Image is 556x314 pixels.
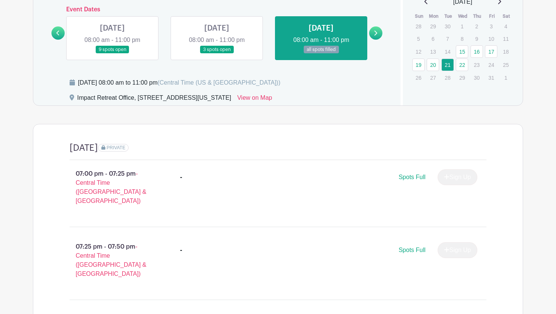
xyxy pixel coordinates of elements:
span: - Central Time ([GEOGRAPHIC_DATA] & [GEOGRAPHIC_DATA]) [76,243,146,277]
a: 21 [441,59,454,71]
a: 22 [456,59,468,71]
p: 12 [412,46,425,57]
p: 5 [412,33,425,45]
p: 4 [500,20,512,32]
th: Thu [470,12,485,20]
p: 7 [441,33,454,45]
a: 15 [456,45,468,58]
p: 07:00 pm - 07:25 pm [57,166,168,209]
p: 9 [471,33,483,45]
p: 6 [427,33,439,45]
th: Tue [441,12,456,20]
p: 07:25 pm - 07:50 pm [57,239,168,282]
p: 25 [500,59,512,71]
div: [DATE] 08:00 am to 11:00 pm [78,78,280,87]
th: Sun [412,12,427,20]
p: 1 [456,20,468,32]
p: 24 [485,59,497,71]
p: 28 [441,72,454,84]
span: (Central Time (US & [GEOGRAPHIC_DATA])) [157,79,280,86]
p: 29 [456,72,468,84]
div: - [180,246,182,255]
p: 1 [500,72,512,84]
div: Impact Retreat Office, [STREET_ADDRESS][US_STATE] [77,93,231,105]
p: 30 [441,20,454,32]
a: 17 [485,45,497,58]
p: 18 [500,46,512,57]
p: 10 [485,33,497,45]
h6: Event Dates [65,6,369,13]
h4: [DATE] [70,142,98,153]
a: 20 [427,59,439,71]
p: 23 [471,59,483,71]
span: - Central Time ([GEOGRAPHIC_DATA] & [GEOGRAPHIC_DATA]) [76,170,146,204]
p: 2 [471,20,483,32]
span: Spots Full [399,247,426,253]
p: 26 [412,72,425,84]
th: Sat [499,12,514,20]
p: 8 [456,33,468,45]
p: 3 [485,20,497,32]
a: 19 [412,59,425,71]
a: View on Map [237,93,272,105]
th: Wed [455,12,470,20]
a: 16 [471,45,483,58]
p: 11 [500,33,512,45]
div: - [180,173,182,182]
p: 14 [441,46,454,57]
p: 31 [485,72,497,84]
th: Mon [426,12,441,20]
p: 30 [471,72,483,84]
span: PRIVATE [107,145,126,150]
th: Fri [485,12,499,20]
p: 28 [412,20,425,32]
span: Spots Full [399,174,426,180]
p: 29 [427,20,439,32]
p: 13 [427,46,439,57]
p: 27 [427,72,439,84]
